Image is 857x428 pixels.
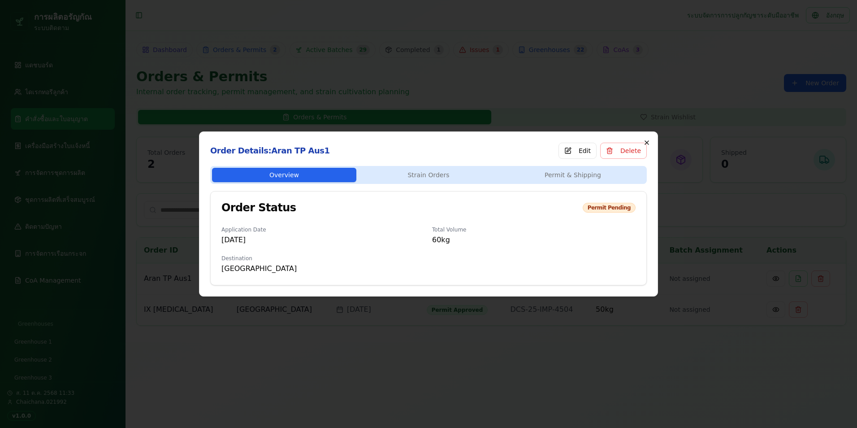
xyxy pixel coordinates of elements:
[432,235,636,245] p: 60 kg
[212,168,356,182] button: Overview
[432,227,466,233] label: Total Volume
[221,263,425,274] p: [GEOGRAPHIC_DATA]
[583,203,636,213] div: Permit Pending
[221,235,425,245] p: [DATE]
[501,168,645,182] button: Permit & Shipping
[210,147,330,155] h2: Order Details: Aran TP Aus1
[600,143,647,159] button: Delete
[221,255,252,262] label: Destination
[221,227,266,233] label: Application Date
[221,202,296,213] span: Order Status
[558,143,597,159] button: Edit
[356,168,501,182] button: Strain Orders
